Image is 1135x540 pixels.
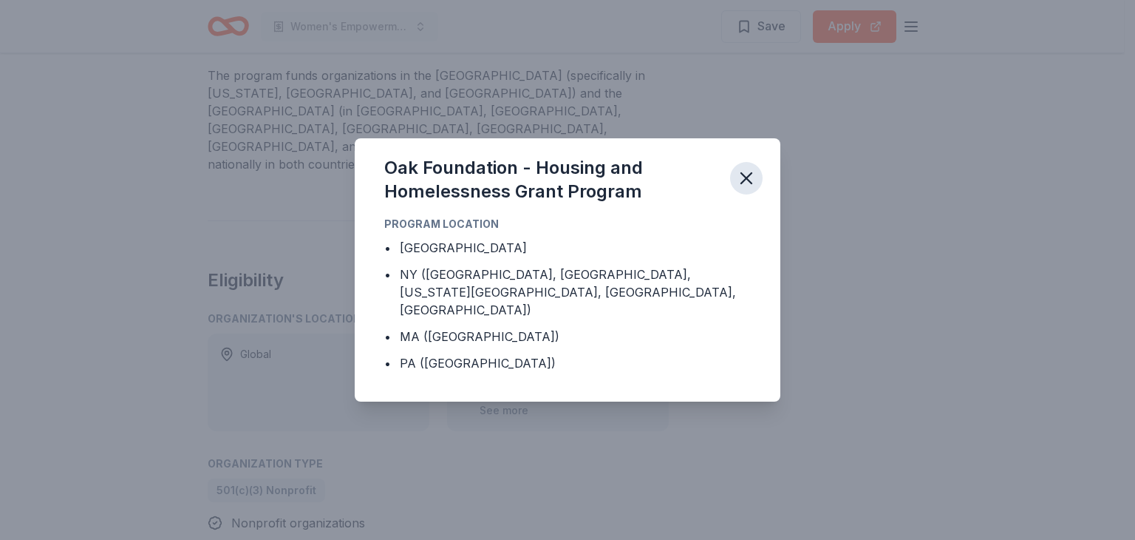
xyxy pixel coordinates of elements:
div: PA ([GEOGRAPHIC_DATA]) [400,354,556,372]
div: • [384,266,391,283]
div: MA ([GEOGRAPHIC_DATA]) [400,328,559,345]
div: • [384,239,391,257]
div: NY ([GEOGRAPHIC_DATA], [GEOGRAPHIC_DATA], [US_STATE][GEOGRAPHIC_DATA], [GEOGRAPHIC_DATA], [GEOGRA... [400,266,751,319]
div: [GEOGRAPHIC_DATA] [400,239,527,257]
div: Program Location [384,215,751,233]
div: Oak Foundation - Housing and Homelessness Grant Program [384,156,718,203]
div: • [384,354,391,372]
div: • [384,328,391,345]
